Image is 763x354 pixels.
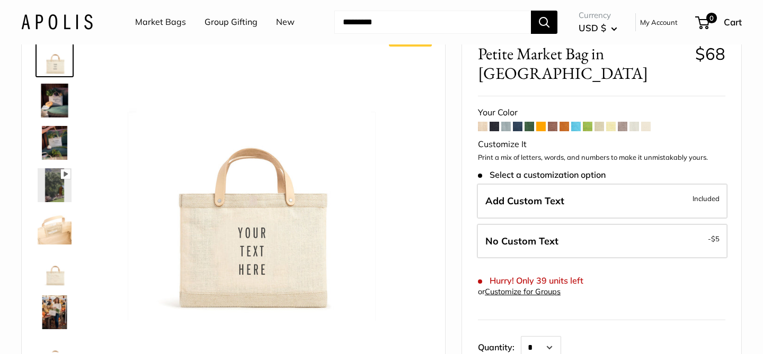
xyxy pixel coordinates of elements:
[36,39,74,77] a: Petite Market Bag in Oat
[36,208,74,247] a: Petite Market Bag in Oat
[36,251,74,289] a: Petite Market Bag in Oat
[724,16,742,28] span: Cart
[478,170,606,180] span: Select a customization option
[579,8,617,23] span: Currency
[579,22,606,33] span: USD $
[38,41,72,75] img: Petite Market Bag in Oat
[478,285,561,299] div: or
[38,168,72,202] img: Petite Market Bag in Oat
[477,184,727,219] label: Add Custom Text
[693,192,720,205] span: Included
[334,11,531,34] input: Search...
[711,234,720,243] span: $5
[696,14,742,31] a: 0 Cart
[38,211,72,244] img: Petite Market Bag in Oat
[276,14,295,30] a: New
[485,235,558,247] span: No Custom Text
[478,276,583,286] span: Hurry! Only 39 units left
[485,287,561,296] a: Customize for Groups
[38,253,72,287] img: Petite Market Bag in Oat
[695,43,725,64] span: $68
[38,126,72,160] img: Petite Market Bag in Oat
[107,41,386,321] img: Petite Market Bag in Oat
[579,20,617,37] button: USD $
[478,137,725,152] div: Customize It
[38,84,72,117] img: Petite Market Bag in Oat
[36,166,74,204] a: Petite Market Bag in Oat
[531,11,557,34] button: Search
[485,195,564,207] span: Add Custom Text
[478,44,687,83] span: Petite Market Bag in [GEOGRAPHIC_DATA]
[477,224,727,259] label: Leave Blank
[135,14,186,30] a: Market Bags
[36,81,74,120] a: Petite Market Bag in Oat
[36,293,74,331] a: Petite Market Bag in Oat
[36,124,74,162] a: Petite Market Bag in Oat
[38,295,72,329] img: Petite Market Bag in Oat
[708,232,720,245] span: -
[205,14,258,30] a: Group Gifting
[21,14,93,30] img: Apolis
[478,152,725,163] p: Print a mix of letters, words, and numbers to make it unmistakably yours.
[706,13,717,23] span: 0
[640,16,678,29] a: My Account
[478,105,725,121] div: Your Color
